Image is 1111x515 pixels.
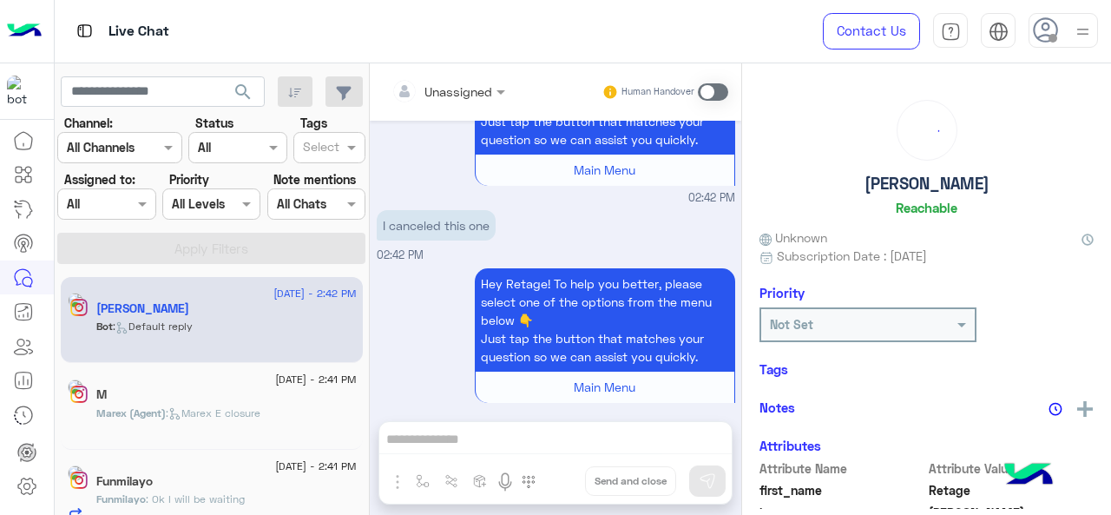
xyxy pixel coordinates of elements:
[275,459,356,474] span: [DATE] - 2:41 PM
[273,170,356,188] label: Note mentions
[113,320,193,333] span: : Default reply
[96,320,113,333] span: Bot
[166,406,260,419] span: : Marex E closure
[688,190,735,207] span: 02:42 PM
[377,210,496,241] p: 12/8/2025, 2:42 PM
[1049,402,1062,416] img: notes
[195,114,233,132] label: Status
[96,387,107,402] h5: M
[574,380,635,394] span: Main Menu
[300,137,339,160] div: Select
[233,82,253,102] span: search
[823,13,920,50] a: Contact Us
[929,481,1095,499] span: Retage
[902,105,952,155] div: loading...
[68,293,83,308] img: picture
[989,22,1009,42] img: tab
[96,492,146,505] span: Funmilayo
[864,174,989,194] h5: [PERSON_NAME]
[933,13,968,50] a: tab
[7,13,42,50] img: Logo
[998,446,1059,506] img: hulul-logo.png
[70,386,88,403] img: Instagram
[759,481,925,499] span: first_name
[896,200,957,215] h6: Reachable
[275,372,356,387] span: [DATE] - 2:41 PM
[300,114,327,132] label: Tags
[96,301,189,316] h5: Retage mohamed
[1072,21,1094,43] img: profile
[777,247,927,265] span: Subscription Date : [DATE]
[759,399,795,415] h6: Notes
[929,459,1095,478] span: Attribute Value
[146,492,245,505] span: Ok I will be waiting
[96,406,166,419] span: Marex (Agent)
[585,466,676,496] button: Send and close
[64,114,113,132] label: Channel:
[759,459,925,478] span: Attribute Name
[222,76,265,114] button: search
[169,170,209,188] label: Priority
[108,20,169,43] p: Live Chat
[759,361,1094,377] h6: Tags
[759,228,827,247] span: Unknown
[68,465,83,481] img: picture
[7,76,38,107] img: 317874714732967
[759,438,821,453] h6: Attributes
[475,268,735,372] p: 12/8/2025, 2:42 PM
[70,472,88,489] img: Instagram
[759,285,805,300] h6: Priority
[70,299,88,316] img: Instagram
[941,22,961,42] img: tab
[57,233,365,264] button: Apply Filters
[74,20,95,42] img: tab
[377,248,424,261] span: 02:42 PM
[621,85,694,99] small: Human Handover
[574,162,635,177] span: Main Menu
[64,170,135,188] label: Assigned to:
[273,286,356,301] span: [DATE] - 2:42 PM
[68,380,83,395] img: picture
[96,474,153,489] h5: Funmilayo
[1077,401,1093,417] img: add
